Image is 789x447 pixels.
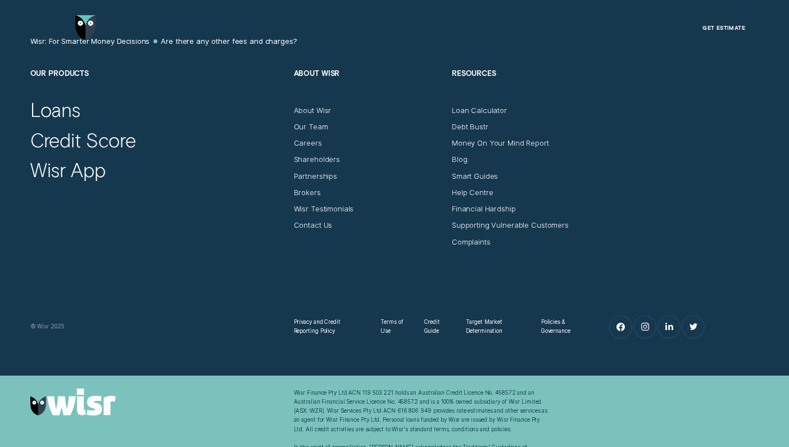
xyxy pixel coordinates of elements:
[294,155,340,164] a: Shareholders
[294,106,332,115] a: About Wisr
[401,23,423,32] div: Loans
[294,204,354,213] a: Wisr Testimonials
[452,188,493,197] a: Help Centre
[634,316,656,338] a: Instagram
[30,158,106,182] a: Wisr App
[452,155,467,164] a: Blog
[452,106,507,115] a: Loan Calculator
[466,318,524,336] a: Target Market Determination
[452,122,488,131] a: Debt Bustr
[538,23,618,32] div: Debt Consol Discount
[689,15,759,40] a: Get Estimate
[75,15,96,40] img: Wisr
[424,318,450,336] a: Credit Guide
[541,318,584,336] a: Policies & Governance
[30,69,285,106] h2: Our Products
[294,188,321,197] a: Brokers
[380,318,407,336] a: Terms of Use
[27,15,52,40] button: Open Menu
[294,138,322,147] a: Careers
[30,389,116,416] img: Wisr
[452,204,516,213] a: Financial Hardship
[610,316,632,338] a: Facebook
[294,69,443,106] h2: About Wisr
[658,316,680,338] a: LinkedIn
[452,138,549,147] a: Money On Your Mind Report
[629,15,684,39] button: Log in
[294,171,337,180] a: Partnerships
[452,69,601,106] h2: Resources
[434,23,480,32] div: Credit Score
[30,128,136,152] a: Credit Score
[294,122,328,131] a: Our Team
[452,220,569,229] a: Supporting Vulnerable Customers
[452,237,491,246] a: Complaints
[682,316,704,338] a: Twitter
[452,171,498,180] a: Smart Guides
[30,98,81,121] a: Loans
[26,322,289,331] div: © Wisr 2025
[294,318,365,336] a: Privacy and Credit Reporting Policy
[492,23,527,32] div: Round Up
[294,220,333,229] a: Contact Us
